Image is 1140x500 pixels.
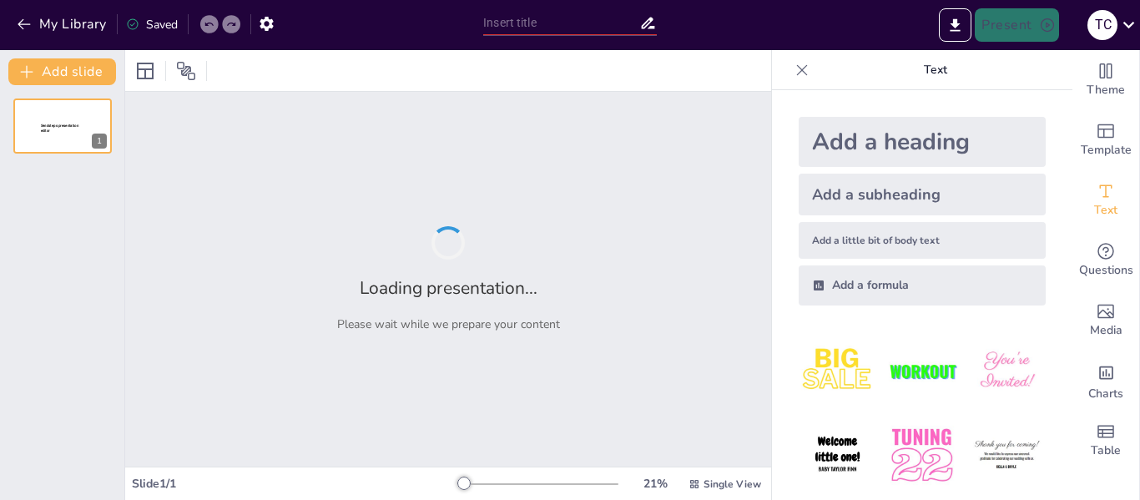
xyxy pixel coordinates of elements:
div: Saved [126,17,178,33]
div: 1 [92,134,107,149]
span: Theme [1087,81,1125,99]
div: Change the overall theme [1072,50,1139,110]
div: Add text boxes [1072,170,1139,230]
p: Please wait while we prepare your content [337,316,560,332]
div: Add a formula [799,265,1046,306]
span: Position [176,61,196,81]
div: Add ready made slides [1072,110,1139,170]
span: Media [1090,321,1122,340]
button: Add slide [8,58,116,85]
div: Get real-time input from your audience [1072,230,1139,290]
div: 1 [13,98,112,154]
div: Add a heading [799,117,1046,167]
h2: Loading presentation... [360,276,537,300]
img: 6.jpeg [968,417,1046,494]
div: Add charts and graphs [1072,351,1139,411]
div: Add a subheading [799,174,1046,215]
span: Charts [1088,385,1123,403]
img: 3.jpeg [968,332,1046,410]
div: Add a little bit of body text [799,222,1046,259]
div: Layout [132,58,159,84]
div: Slide 1 / 1 [132,476,458,492]
input: Insert title [483,11,639,35]
span: Table [1091,442,1121,460]
div: Add a table [1072,411,1139,471]
div: Add images, graphics, shapes or video [1072,290,1139,351]
span: Text [1094,201,1117,220]
div: T C [1087,10,1117,40]
img: 5.jpeg [883,417,961,494]
img: 2.jpeg [883,332,961,410]
span: Questions [1079,261,1133,280]
button: Export to PowerPoint [939,8,971,42]
div: 21 % [635,476,675,492]
img: 1.jpeg [799,332,876,410]
button: T C [1087,8,1117,42]
button: Present [975,8,1058,42]
span: Sendsteps presentation editor [41,124,78,133]
span: Single View [704,477,761,491]
p: Text [815,50,1056,90]
span: Template [1081,141,1132,159]
img: 4.jpeg [799,417,876,494]
button: My Library [13,11,113,38]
